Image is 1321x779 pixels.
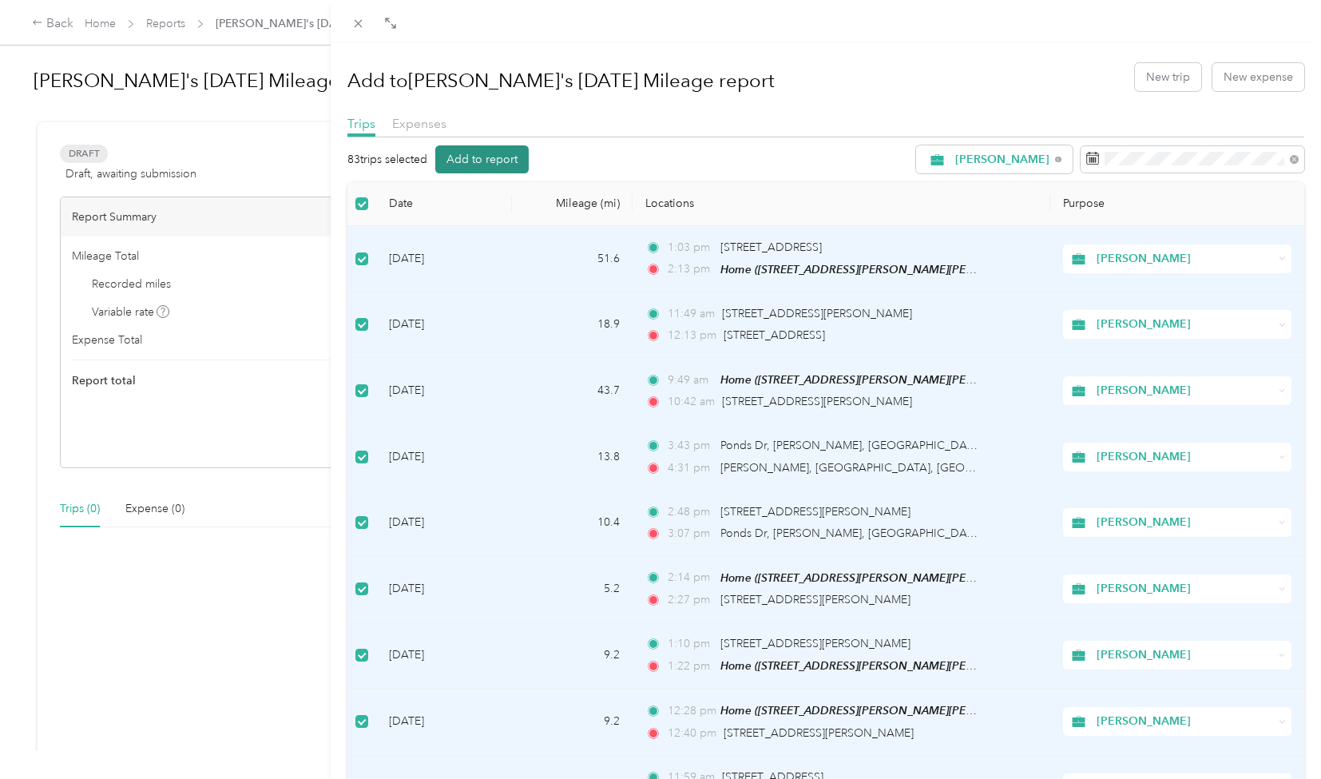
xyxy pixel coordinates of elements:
[347,62,775,100] h1: Add to [PERSON_NAME]'s [DATE] Mileage report
[512,358,632,424] td: 43.7
[668,525,713,543] span: 3:07 pm
[668,725,716,742] span: 12:40 pm
[1232,690,1321,779] iframe: Everlance-gr Chat Button Frame
[720,263,1282,276] span: Home ([STREET_ADDRESS][PERSON_NAME][PERSON_NAME] , [GEOGRAPHIC_DATA], [GEOGRAPHIC_DATA])
[668,372,713,389] span: 9:49 am
[512,622,632,689] td: 9.2
[376,689,513,755] td: [DATE]
[376,358,513,424] td: [DATE]
[668,327,716,344] span: 12:13 pm
[1097,514,1273,531] span: [PERSON_NAME]
[376,491,513,556] td: [DATE]
[1135,63,1201,91] button: New trip
[512,292,632,358] td: 18.9
[668,591,713,609] span: 2:27 pm
[668,393,715,411] span: 10:42 am
[512,424,632,490] td: 13.8
[512,226,632,292] td: 51.6
[376,556,513,622] td: [DATE]
[724,328,825,342] span: [STREET_ADDRESS]
[1097,382,1273,399] span: [PERSON_NAME]
[668,702,713,720] span: 12:28 pm
[955,154,1049,165] span: [PERSON_NAME]
[392,116,446,131] span: Expenses
[668,459,713,477] span: 4:31 pm
[1097,448,1273,466] span: [PERSON_NAME]
[1097,316,1273,333] span: [PERSON_NAME]
[720,637,910,650] span: [STREET_ADDRESS][PERSON_NAME]
[376,226,513,292] td: [DATE]
[633,182,1050,226] th: Locations
[720,704,1282,717] span: Home ([STREET_ADDRESS][PERSON_NAME][PERSON_NAME] , [GEOGRAPHIC_DATA], [GEOGRAPHIC_DATA])
[720,439,1105,452] span: Ponds Dr, [PERSON_NAME], [GEOGRAPHIC_DATA], [GEOGRAPHIC_DATA]
[668,569,713,586] span: 2:14 pm
[435,145,529,173] button: Add to report
[720,593,910,606] span: [STREET_ADDRESS][PERSON_NAME]
[720,571,1282,585] span: Home ([STREET_ADDRESS][PERSON_NAME][PERSON_NAME] , [GEOGRAPHIC_DATA], [GEOGRAPHIC_DATA])
[347,116,375,131] span: Trips
[512,182,632,226] th: Mileage (mi)
[1097,580,1273,598] span: [PERSON_NAME]
[720,659,1282,673] span: Home ([STREET_ADDRESS][PERSON_NAME][PERSON_NAME] , [GEOGRAPHIC_DATA], [GEOGRAPHIC_DATA])
[1097,250,1273,268] span: [PERSON_NAME]
[376,622,513,689] td: [DATE]
[668,239,713,256] span: 1:03 pm
[668,305,715,323] span: 11:49 am
[722,395,912,408] span: [STREET_ADDRESS][PERSON_NAME]
[1212,63,1304,91] button: New expense
[720,373,1282,387] span: Home ([STREET_ADDRESS][PERSON_NAME][PERSON_NAME] , [GEOGRAPHIC_DATA], [GEOGRAPHIC_DATA])
[1050,182,1304,226] th: Purpose
[512,491,632,556] td: 10.4
[724,726,914,740] span: [STREET_ADDRESS][PERSON_NAME]
[347,151,427,168] p: 83 trips selected
[668,658,713,675] span: 1:22 pm
[512,556,632,622] td: 5.2
[720,240,822,254] span: [STREET_ADDRESS]
[720,527,1105,540] span: Ponds Dr, [PERSON_NAME], [GEOGRAPHIC_DATA], [GEOGRAPHIC_DATA]
[720,461,1052,475] span: [PERSON_NAME], [GEOGRAPHIC_DATA], [GEOGRAPHIC_DATA]
[668,437,713,455] span: 3:43 pm
[376,292,513,358] td: [DATE]
[668,503,713,521] span: 2:48 pm
[376,424,513,490] td: [DATE]
[512,689,632,755] td: 9.2
[1097,713,1273,730] span: [PERSON_NAME]
[722,307,912,320] span: [STREET_ADDRESS][PERSON_NAME]
[1097,646,1273,664] span: [PERSON_NAME]
[376,182,513,226] th: Date
[720,505,910,519] span: [STREET_ADDRESS][PERSON_NAME]
[668,635,713,653] span: 1:10 pm
[668,260,713,278] span: 2:13 pm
